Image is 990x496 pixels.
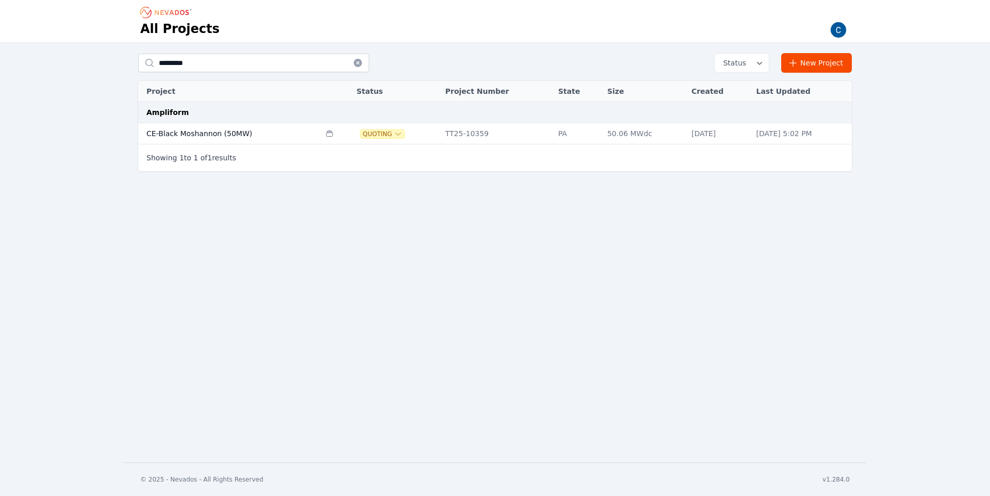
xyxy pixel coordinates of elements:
tr: CE-Black Moshannon (50MW)QuotingTT25-10359PA50.06 MWdc[DATE][DATE] 5:02 PM [138,123,852,144]
th: Status [351,81,440,102]
span: 1 [207,154,212,162]
td: PA [553,123,602,144]
button: Quoting [360,130,404,138]
td: Ampliform [138,102,852,123]
span: Status [719,58,746,68]
div: © 2025 - Nevados - All Rights Reserved [140,475,263,484]
td: TT25-10359 [440,123,553,144]
td: 50.06 MWdc [602,123,686,144]
span: 1 [179,154,184,162]
span: 1 [193,154,198,162]
div: v1.284.0 [822,475,850,484]
th: Size [602,81,686,102]
th: Project Number [440,81,553,102]
button: Status [715,54,769,72]
th: State [553,81,602,102]
th: Project [138,81,320,102]
td: [DATE] 5:02 PM [751,123,852,144]
td: CE-Black Moshannon (50MW) [138,123,320,144]
th: Last Updated [751,81,852,102]
p: Showing to of results [146,153,236,163]
td: [DATE] [686,123,751,144]
h1: All Projects [140,21,220,37]
a: New Project [781,53,852,73]
th: Created [686,81,751,102]
nav: Breadcrumb [140,4,195,21]
img: Carmen Brooks [830,22,847,38]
